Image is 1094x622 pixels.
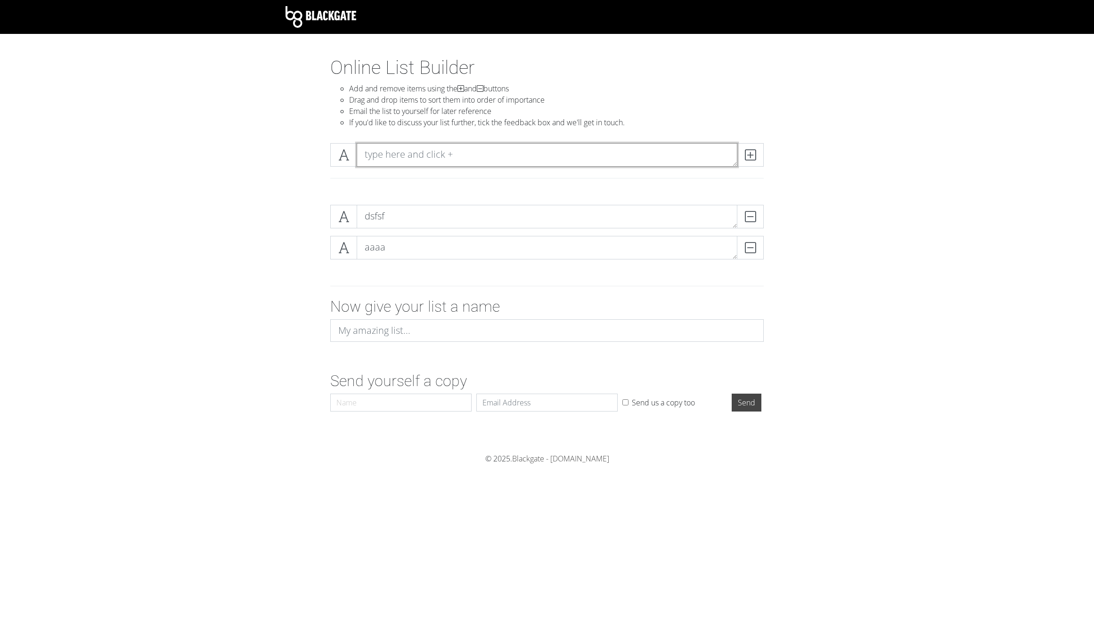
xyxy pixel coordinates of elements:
h1: Online List Builder [330,57,764,79]
input: Email Address [476,394,618,412]
li: Email the list to yourself for later reference [349,105,764,117]
h2: Send yourself a copy [330,372,764,390]
input: Name [330,394,472,412]
label: Send us a copy too [632,397,695,408]
input: Send [732,394,761,412]
li: Add and remove items using the and buttons [349,83,764,94]
li: Drag and drop items to sort them into order of importance [349,94,764,105]
div: © 2025. [286,453,808,464]
input: My amazing list... [330,319,764,342]
img: Blackgate [286,6,356,28]
h2: Now give your list a name [330,298,764,315]
a: Blackgate - [DOMAIN_NAME] [512,453,609,464]
li: If you'd like to discuss your list further, tick the feedback box and we'll get in touch. [349,117,764,128]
